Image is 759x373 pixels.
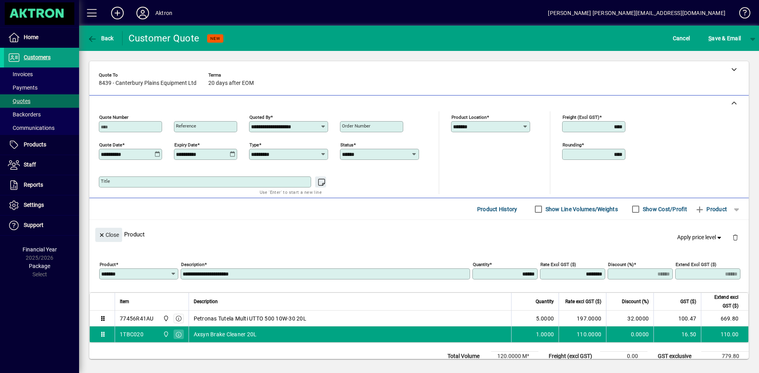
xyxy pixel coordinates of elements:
app-page-header-button: Back [79,31,123,45]
td: GST exclusive [654,352,701,361]
button: Product [691,202,731,216]
a: Support [4,216,79,235]
button: Close [95,228,122,242]
span: Invoices [8,71,33,77]
a: Quotes [4,94,79,108]
a: Reports [4,175,79,195]
span: Extend excl GST ($) [706,293,738,310]
td: Freight (excl GST) [545,352,600,361]
button: Add [105,6,130,20]
div: 77456R41AU [120,315,154,322]
span: Central [161,330,170,339]
span: 20 days after EOM [208,80,254,86]
span: Central [161,314,170,323]
a: Knowledge Base [733,2,749,27]
app-page-header-button: Close [93,231,124,238]
span: Support [24,222,43,228]
mat-label: Quoted by [249,114,270,120]
mat-label: Rounding [563,142,582,148]
span: Backorders [8,111,41,118]
span: Package [29,263,50,269]
a: Payments [4,81,79,94]
mat-label: Extend excl GST ($) [676,262,716,267]
td: 669.80 [701,311,748,326]
span: Settings [24,202,44,208]
div: [PERSON_NAME] [PERSON_NAME][EMAIL_ADDRESS][DOMAIN_NAME] [548,7,725,19]
a: Settings [4,195,79,215]
mat-label: Quote number [99,114,128,120]
div: 197.0000 [564,315,601,322]
a: Home [4,28,79,47]
span: Petronas Tutela Multi UTTO 500 10W-30 20L [194,315,306,322]
span: Products [24,141,46,148]
mat-label: Discount (%) [608,262,634,267]
label: Show Line Volumes/Weights [544,205,618,213]
mat-label: Title [101,178,110,184]
span: Product History [477,203,517,216]
span: Apply price level [677,233,723,242]
span: Cancel [673,32,690,45]
label: Show Cost/Profit [641,205,687,213]
span: NEW [210,36,220,41]
td: Total Volume [444,352,491,361]
div: Customer Quote [128,32,200,45]
span: Product [695,203,727,216]
span: 5.0000 [536,315,554,322]
span: Financial Year [23,246,57,253]
mat-label: Status [340,142,353,148]
span: Rate excl GST ($) [565,297,601,306]
mat-hint: Use 'Enter' to start a new line [260,187,322,197]
span: Close [98,229,119,242]
mat-label: Description [181,262,204,267]
td: 0.0000 [606,326,653,342]
button: Delete [726,228,745,247]
a: Staff [4,155,79,175]
span: Home [24,34,38,40]
td: 120.0000 M³ [491,352,538,361]
span: Payments [8,84,38,91]
span: Discount (%) [622,297,649,306]
button: Save & Email [704,31,745,45]
mat-label: Expiry date [174,142,197,148]
span: Back [87,35,114,41]
span: Quantity [536,297,554,306]
span: Description [194,297,218,306]
td: 0.00 [600,352,648,361]
td: 16.50 [653,326,701,342]
div: Product [89,220,749,249]
a: Products [4,135,79,155]
span: 8439 - Canterbury Plains Equipment Ltd [99,80,196,86]
td: 779.80 [701,352,749,361]
div: 110.0000 [564,330,601,338]
a: Invoices [4,67,79,81]
div: Aktron [155,7,172,19]
span: Reports [24,182,43,188]
mat-label: Quote date [99,142,122,148]
mat-label: Freight (excl GST) [563,114,599,120]
button: Profile [130,6,155,20]
td: 110.00 [701,326,748,342]
span: S [708,35,712,41]
button: Back [85,31,116,45]
app-page-header-button: Delete [726,234,745,241]
a: Backorders [4,108,79,121]
td: 100.47 [653,311,701,326]
span: GST ($) [680,297,696,306]
span: Customers [24,54,51,60]
button: Apply price level [674,231,726,245]
mat-label: Quantity [473,262,489,267]
button: Product History [474,202,521,216]
div: 1TBC020 [120,330,143,338]
span: Staff [24,161,36,168]
mat-label: Reference [176,123,196,129]
span: ave & Email [708,32,741,45]
mat-label: Type [249,142,259,148]
span: 1.0000 [536,330,554,338]
span: Axsyn Brake Cleaner 20L [194,330,257,338]
mat-label: Product [100,262,116,267]
span: Communications [8,125,55,131]
span: Quotes [8,98,30,104]
mat-label: Product location [451,114,487,120]
button: Cancel [671,31,692,45]
mat-label: Rate excl GST ($) [540,262,576,267]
